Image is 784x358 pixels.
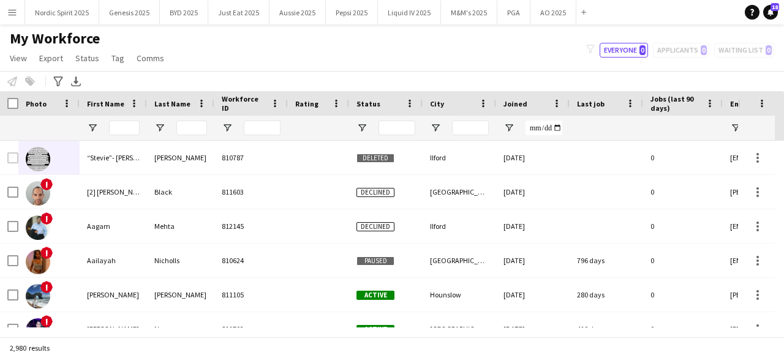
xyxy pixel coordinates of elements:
span: Photo [26,99,47,108]
span: Active [356,291,394,300]
div: 0 [643,209,723,243]
div: 812145 [214,209,288,243]
span: ! [40,178,53,190]
div: Nawaz [147,312,214,346]
span: Tag [111,53,124,64]
div: 796 days [570,244,643,277]
span: ! [40,281,53,293]
span: Email [730,99,750,108]
button: Liquid IV 2025 [378,1,441,24]
button: PGA [497,1,530,24]
div: Aailayah [80,244,147,277]
img: Aailayah Nicholls [26,250,50,274]
input: Workforce ID Filter Input [244,121,281,135]
span: Declined [356,222,394,231]
div: “Stevie”- [PERSON_NAME] [80,141,147,174]
button: Open Filter Menu [430,122,441,133]
button: M&M's 2025 [441,1,497,24]
div: [GEOGRAPHIC_DATA] [423,244,496,277]
img: [2] Bradley Black [26,181,50,206]
div: Ilford [423,209,496,243]
button: Open Filter Menu [154,122,165,133]
button: AO 2025 [530,1,576,24]
span: Active [356,325,394,334]
div: 0 [643,175,723,209]
div: [GEOGRAPHIC_DATA] [423,312,496,346]
div: Aagam [80,209,147,243]
button: Open Filter Menu [87,122,98,133]
span: Last Name [154,99,190,108]
span: Paused [356,256,394,266]
button: Genesis 2025 [99,1,160,24]
div: 811603 [214,175,288,209]
div: 280 days [570,278,643,311]
app-action-btn: Export XLSX [69,74,83,89]
input: First Name Filter Input [109,121,140,135]
span: Declined [356,188,394,197]
img: Aakash Panuganti [26,284,50,308]
span: Status [75,53,99,64]
button: Nordic Spirit 2025 [25,1,99,24]
div: 810787 [214,141,288,174]
div: 0 [643,278,723,311]
button: Aussie 2025 [269,1,326,24]
span: 0 [639,45,646,55]
span: ! [40,315,53,327]
a: Status [70,50,104,66]
div: Nicholls [147,244,214,277]
div: Black [147,175,214,209]
button: Open Filter Menu [222,122,233,133]
span: Last job [577,99,605,108]
span: My Workforce [10,29,100,48]
input: Joined Filter Input [526,121,562,135]
a: Tag [107,50,129,66]
span: Workforce ID [222,94,266,113]
span: 18 [771,3,779,11]
span: Jobs (last 90 days) [650,94,701,113]
span: Status [356,99,380,108]
div: Hounslow [423,278,496,311]
div: [DATE] [496,175,570,209]
button: Open Filter Menu [356,122,367,133]
span: ! [40,212,53,225]
img: “Stevie”- Marie Ansell [26,147,50,171]
div: 810624 [214,244,288,277]
button: Pepsi 2025 [326,1,378,24]
span: View [10,53,27,64]
a: 18 [763,5,778,20]
div: Ilford [423,141,496,174]
span: First Name [87,99,124,108]
input: Status Filter Input [379,121,415,135]
img: Aagam Mehta [26,215,50,240]
div: [GEOGRAPHIC_DATA] [423,175,496,209]
div: [DATE] [496,244,570,277]
button: BYD 2025 [160,1,208,24]
a: View [5,50,32,66]
div: [DATE] [496,141,570,174]
div: 0 [643,244,723,277]
span: Export [39,53,63,64]
app-action-btn: Advanced filters [51,74,66,89]
div: [DATE] [496,312,570,346]
div: 410 days [570,312,643,346]
div: Mehta [147,209,214,243]
button: Open Filter Menu [730,122,741,133]
span: ! [40,247,53,259]
div: [DATE] [496,278,570,311]
span: Joined [503,99,527,108]
div: 0 [643,312,723,346]
div: [PERSON_NAME] [80,278,147,311]
input: Last Name Filter Input [176,121,207,135]
button: Just Eat 2025 [208,1,269,24]
span: Deleted [356,154,394,163]
span: Comms [137,53,164,64]
button: Open Filter Menu [503,122,514,133]
input: Row Selection is disabled for this row (unchecked) [7,152,18,163]
button: Everyone0 [600,43,648,58]
div: 0 [643,141,723,174]
a: Comms [132,50,169,66]
div: [PERSON_NAME] [147,278,214,311]
input: City Filter Input [452,121,489,135]
div: [PERSON_NAME] [80,312,147,346]
div: 811105 [214,278,288,311]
